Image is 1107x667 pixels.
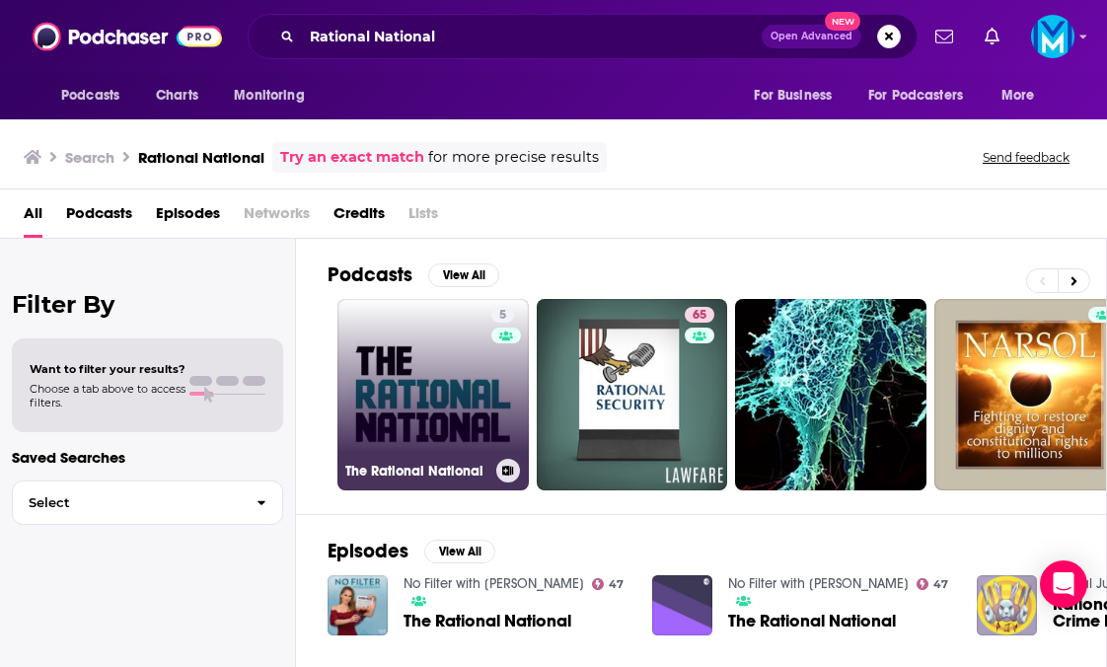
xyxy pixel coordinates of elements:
a: No Filter with Ana Kasparian [404,575,584,592]
img: The Rational National [652,575,712,635]
span: for more precise results [428,146,599,169]
span: 47 [609,580,624,589]
a: No Filter with Ana Kasparian [728,575,909,592]
a: Podcasts [66,197,132,238]
a: Try an exact match [280,146,424,169]
a: The Rational National [404,613,571,630]
span: Open Advanced [771,32,852,41]
a: 65 [685,307,714,323]
img: User Profile [1031,15,1074,58]
span: Podcasts [61,82,119,110]
span: Select [13,496,241,509]
span: 5 [499,306,506,326]
img: Rational National Goes FULL Crime Denial [977,575,1037,635]
h3: Rational National [138,148,264,167]
button: open menu [855,77,992,114]
a: Episodes [156,197,220,238]
a: Charts [143,77,210,114]
h2: Podcasts [328,262,412,287]
span: Lists [408,197,438,238]
span: More [1001,82,1035,110]
span: Monitoring [234,82,304,110]
span: Logged in as katepacholek [1031,15,1074,58]
h3: The Rational National [345,463,488,480]
a: 47 [917,578,949,590]
img: The Rational National [328,575,388,635]
span: 47 [933,580,948,589]
span: Choose a tab above to access filters. [30,382,185,409]
input: Search podcasts, credits, & more... [302,21,762,52]
a: Show notifications dropdown [927,20,961,53]
h2: Episodes [328,539,408,563]
a: 65 [537,299,728,490]
button: Select [12,481,283,525]
span: Networks [244,197,310,238]
span: For Podcasters [868,82,963,110]
button: Open AdvancedNew [762,25,861,48]
button: View All [424,540,495,563]
span: Want to filter your results? [30,362,185,376]
button: open menu [740,77,856,114]
a: 5 [491,307,514,323]
p: Saved Searches [12,448,283,467]
img: Podchaser - Follow, Share and Rate Podcasts [33,18,222,55]
button: open menu [988,77,1060,114]
a: The Rational National [728,613,896,630]
a: Show notifications dropdown [977,20,1007,53]
a: Credits [333,197,385,238]
button: View All [428,263,499,287]
a: 5The Rational National [337,299,529,490]
span: For Business [754,82,832,110]
div: Open Intercom Messenger [1040,560,1087,608]
h2: Filter By [12,290,283,319]
a: All [24,197,42,238]
div: Search podcasts, credits, & more... [248,14,918,59]
button: Show profile menu [1031,15,1074,58]
h3: Search [65,148,114,167]
button: Send feedback [977,149,1075,166]
span: Charts [156,82,198,110]
a: PodcastsView All [328,262,499,287]
button: open menu [47,77,145,114]
a: 47 [592,578,625,590]
span: New [825,12,860,31]
a: EpisodesView All [328,539,495,563]
span: 65 [693,306,706,326]
button: open menu [220,77,330,114]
